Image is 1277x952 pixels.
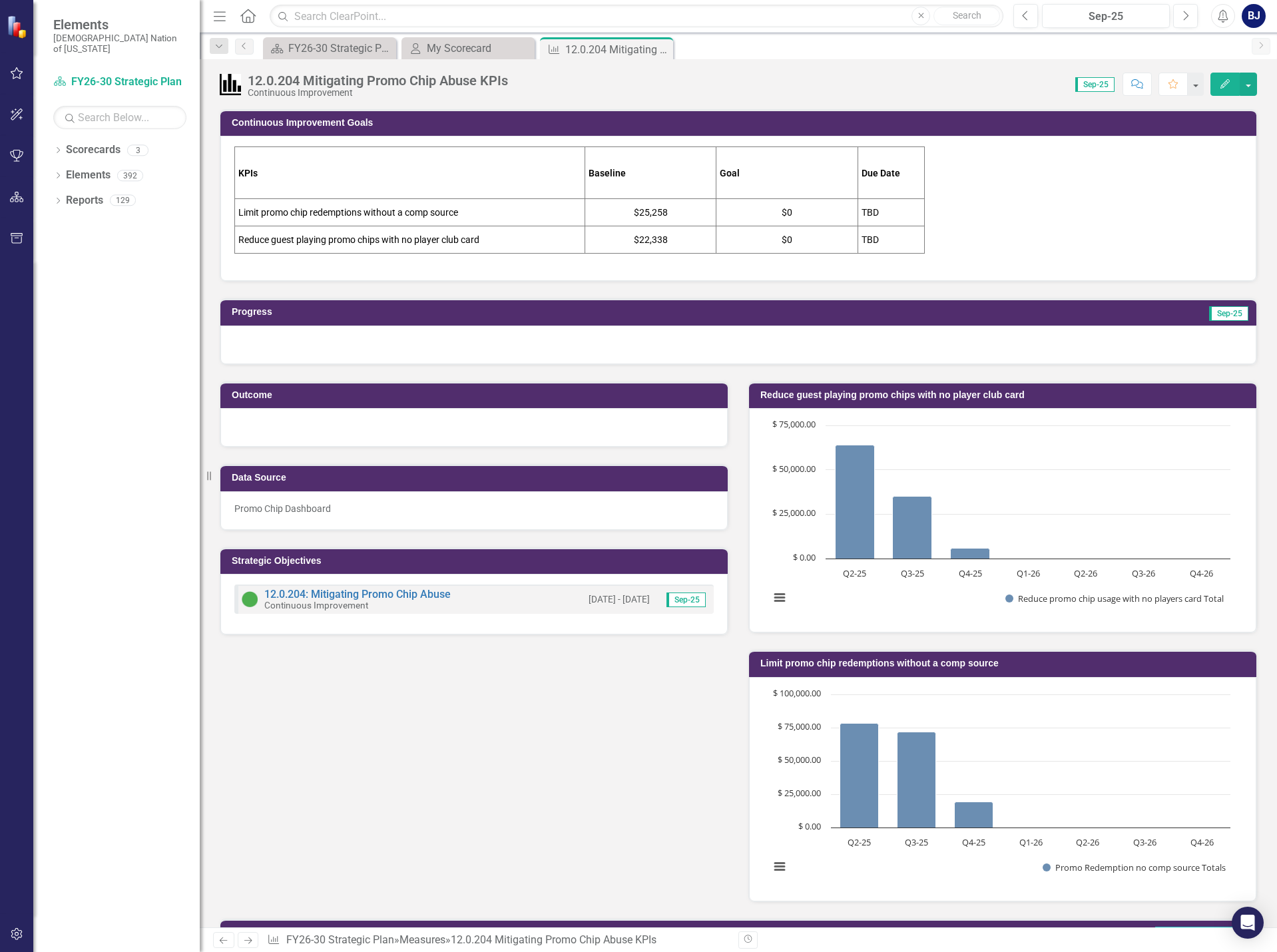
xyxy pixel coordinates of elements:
path: Q3-25, 34,970. Reduce promo chip usage with no players card Total. [893,497,932,559]
a: Measures [399,933,445,946]
strong: Baseline [589,168,626,178]
div: 392 [117,170,143,181]
text: Q4-26 [1190,836,1214,848]
a: FY26-30 Strategic Plan [266,40,393,57]
strong: KPIs [238,168,258,178]
path: Q2-25, 63,915. Reduce promo chip usage with no players card Total. [836,445,875,559]
text: Q1-26 [1019,836,1043,848]
div: Sep-25 [1047,9,1165,25]
text: Q4-25 [962,836,985,848]
text: $ 50,000.00 [778,754,821,766]
div: Continuous Improvement [248,88,508,98]
img: ClearPoint Strategy [7,15,30,39]
path: Q4-25, 5,687. Reduce promo chip usage with no players card Total. [951,549,990,559]
h3: Outcome [232,390,721,400]
a: FY26-30 Strategic Plan [53,75,186,90]
text: Q2-25 [843,567,866,579]
strong: Goal [720,168,740,178]
td: TBD [858,226,924,254]
text: $ 50,000.00 [772,463,816,475]
button: Show Reduce promo chip usage with no players card Total [1005,593,1225,604]
img: CI Action Plan Approved/In Progress [242,591,258,607]
button: Sep-25 [1042,4,1170,28]
text: Q3-26 [1132,567,1155,579]
text: $ 75,000.00 [778,720,821,732]
text: Q4-26 [1190,567,1213,579]
button: View chart menu, Chart [770,857,789,876]
h3: Strategic Objectives [232,556,721,566]
button: Search [933,7,1000,25]
a: My Scorecard [405,40,531,57]
img: Performance Management [220,74,241,95]
button: Show Promo Redemption no comp source Totals [1043,861,1225,873]
span: Last Calculated [DATE] [1155,927,1248,941]
div: Open Intercom Messenger [1232,907,1264,939]
div: Chart. Highcharts interactive chart. [763,419,1242,618]
a: FY26-30 Strategic Plan [286,933,394,946]
small: [DEMOGRAPHIC_DATA] Nation of [US_STATE] [53,33,186,55]
span: Elements [53,17,186,33]
input: Search ClearPoint... [270,5,1003,28]
div: 12.0.204 Mitigating Promo Chip Abuse KPIs [248,73,508,88]
h3: Continuous Improvement Goals [232,118,1250,128]
div: 3 [127,144,148,156]
span: Search [953,10,981,21]
p: Promo Chip Dashboard [234,502,714,515]
input: Search Below... [53,106,186,129]
strong: Due Date [862,168,900,178]
button: View chart menu, Chart [770,589,789,607]
path: Q4-25, 19,430. Promo Redemption no comp source Totals. [955,802,993,828]
svg: Interactive chart [763,688,1237,887]
text: Q3-25 [901,567,924,579]
div: 129 [110,195,136,206]
td: Reduce guest playing promo chips with no player club card [235,226,585,254]
path: Q3-25, 71,852. Promo Redemption no comp source Totals. [897,732,936,828]
h3: Data Source [232,473,721,483]
small: [DATE] - [DATE] [589,593,650,606]
span: Sep-25 [1075,77,1115,92]
h3: Limit promo chip redemptions without a comp source [760,658,1250,668]
text: Q2-25 [848,836,871,848]
text: $ 100,000.00 [773,687,821,699]
div: Chart. Highcharts interactive chart. [763,688,1242,887]
div: My Scorecard [427,40,531,57]
text: $ 0.00 [798,820,821,832]
text: Q4-25 [959,567,982,579]
td: $25,258 [585,199,716,226]
td: $0 [716,226,858,254]
h3: Progress [232,307,740,317]
a: Reports [66,193,103,208]
text: Q2-26 [1074,567,1097,579]
span: Sep-25 [666,593,706,607]
div: 12.0.204 Mitigating Promo Chip Abuse KPIs [565,41,670,58]
text: Q3-25 [905,836,928,848]
small: Continuous Improvement [264,600,368,610]
h3: Reduce guest playing promo chips with no player club card [760,390,1250,400]
text: Q3-26 [1133,836,1156,848]
path: Q2-25, 78,170. Promo Redemption no comp source Totals. [840,723,879,828]
text: $ 75,000.00 [772,418,816,430]
td: Limit promo chip redemptions without a comp source [235,199,585,226]
a: Scorecards [66,142,121,158]
text: $ 25,000.00 [778,787,821,799]
h3: Measure Data [232,927,629,937]
div: 12.0.204 Mitigating Promo Chip Abuse KPIs [451,933,656,946]
text: $ 25,000.00 [772,507,816,519]
svg: Interactive chart [763,419,1237,618]
div: » » [267,933,728,948]
td: $22,338 [585,226,716,254]
button: BJ [1242,4,1266,28]
td: TBD [858,199,924,226]
div: FY26-30 Strategic Plan [288,40,393,57]
a: 12.0.204: Mitigating Promo Chip Abuse [264,588,451,600]
td: $0 [716,199,858,226]
text: $ 0.00 [793,551,816,563]
span: Sep-25 [1209,306,1248,321]
a: Elements [66,168,111,183]
text: Q2-26 [1076,836,1099,848]
text: Q1-26 [1017,567,1040,579]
